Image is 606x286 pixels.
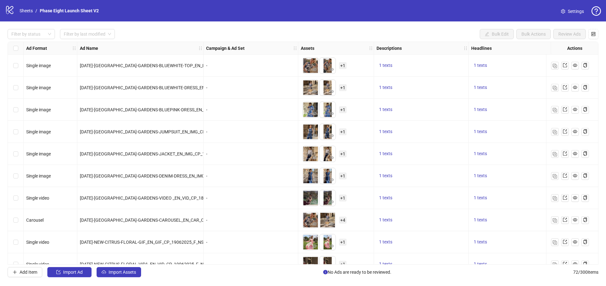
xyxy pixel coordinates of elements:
[471,238,490,246] button: 1 texts
[568,8,584,15] span: Settings
[471,194,490,202] button: 1 texts
[474,85,487,90] span: 1 texts
[471,45,492,52] strong: Headlines
[328,66,336,73] button: Preview
[591,32,596,36] span: control
[369,46,373,50] span: holder
[551,106,559,114] button: Duplicate
[80,173,310,178] span: [DATE]-[GEOGRAPHIC_DATA]-GARDENS-DENIM-DRESS_EN_IMG_CP_18062025_F_CC_SC1_USP11_MADRIDGARDENS
[373,46,377,50] span: holder
[80,218,304,223] span: [DATE]-[GEOGRAPHIC_DATA]-GARDENS-CAROUSEL_EN_CAR_CP_18062025_F_CC_SC1_USP11_MADRIDGARDENS
[330,155,334,160] span: eye
[474,129,487,134] span: 1 texts
[474,217,487,222] span: 1 texts
[563,151,567,156] span: export
[379,129,392,134] span: 1 texts
[206,62,295,69] div: -
[26,196,49,201] span: Single video
[109,270,136,275] span: Import Assets
[583,262,587,266] span: copy
[468,46,472,50] span: holder
[303,80,318,96] img: Asset 1
[303,256,318,272] img: Asset 1
[97,267,141,277] button: Import Assets
[379,107,392,112] span: 1 texts
[303,168,318,184] img: Asset 1
[467,42,468,54] div: Resize Descriptions column
[303,102,318,118] img: Asset 1
[8,253,24,275] div: Select row 10
[583,85,587,90] span: copy
[379,151,392,156] span: 1 texts
[323,270,328,274] span: info-circle
[551,216,559,224] button: Duplicate
[563,63,567,67] span: export
[80,262,267,267] span: [DATE]-NEW-CITRUS-FLORAL-VID1_EN_VID_CP_19062025_F_NSE_SC1_USP10_CITRUSFLORAL
[553,108,557,112] img: Duplicate
[312,200,317,204] span: eye
[471,172,490,180] button: 1 texts
[26,151,51,156] span: Single image
[563,262,567,266] span: export
[80,151,298,156] span: [DATE]-[GEOGRAPHIC_DATA]-GARDENS-JACKET_EN_IMG_CP_18062025_F_CC_SC1_USP11_MADRIDGARDENS
[377,128,395,136] button: 1 texts
[312,222,317,226] span: eye
[583,196,587,200] span: copy
[323,269,391,276] span: No Ads are ready to be reviewed.
[13,270,17,274] span: plus
[303,190,318,206] img: Asset 1
[474,63,487,68] span: 1 texts
[474,239,487,244] span: 1 texts
[573,218,577,222] span: eye
[471,216,490,224] button: 1 texts
[563,129,567,134] span: export
[379,261,392,266] span: 1 texts
[80,107,317,112] span: [DATE]-[GEOGRAPHIC_DATA]-GARDENS-BLUEPINK-DRESS_EN_IMG_CP_18062025_F_CC_SC1_USP11_MADRIDGARDENS
[573,173,577,178] span: eye
[312,178,317,182] span: eye
[471,150,490,158] button: 1 texts
[202,42,203,54] div: Resize Ad Name column
[551,260,559,268] button: Duplicate
[474,195,487,200] span: 1 texts
[311,242,318,250] button: Preview
[320,80,336,96] img: Asset 2
[330,222,334,226] span: eye
[563,240,567,244] span: export
[588,29,598,39] button: Configure table settings
[75,42,77,54] div: Resize Ad Format column
[203,46,207,50] span: holder
[339,62,347,69] span: + 1
[474,261,487,266] span: 1 texts
[303,58,318,73] img: Asset 1
[206,106,295,113] div: -
[553,29,586,39] button: Review Ads
[563,218,567,222] span: export
[8,55,24,77] div: Select row 1
[471,260,490,268] button: 1 texts
[480,29,514,39] button: Bulk Edit
[320,212,336,228] img: Asset 2
[8,121,24,143] div: Select row 4
[297,46,302,50] span: holder
[320,168,336,184] img: Asset 2
[377,84,395,91] button: 1 texts
[377,62,395,69] button: 1 texts
[573,269,598,276] span: 72 / 300 items
[573,107,577,112] span: eye
[206,150,295,157] div: -
[583,107,587,112] span: copy
[328,176,336,184] button: Preview
[80,63,315,68] span: [DATE]-[GEOGRAPHIC_DATA]-GARDENS-BLUEWHITE-TOP_EN_IMG_CP_18062025_F_CC_SC1_USP11_MADRIDGARDENS
[583,129,587,134] span: copy
[311,176,318,184] button: Preview
[311,220,318,228] button: Preview
[311,132,318,140] button: Preview
[320,146,336,162] img: Asset 2
[80,45,98,52] strong: Ad Name
[8,209,24,231] div: Select row 8
[311,66,318,73] button: Preview
[474,151,487,156] span: 1 texts
[35,7,37,14] li: /
[563,196,567,200] span: export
